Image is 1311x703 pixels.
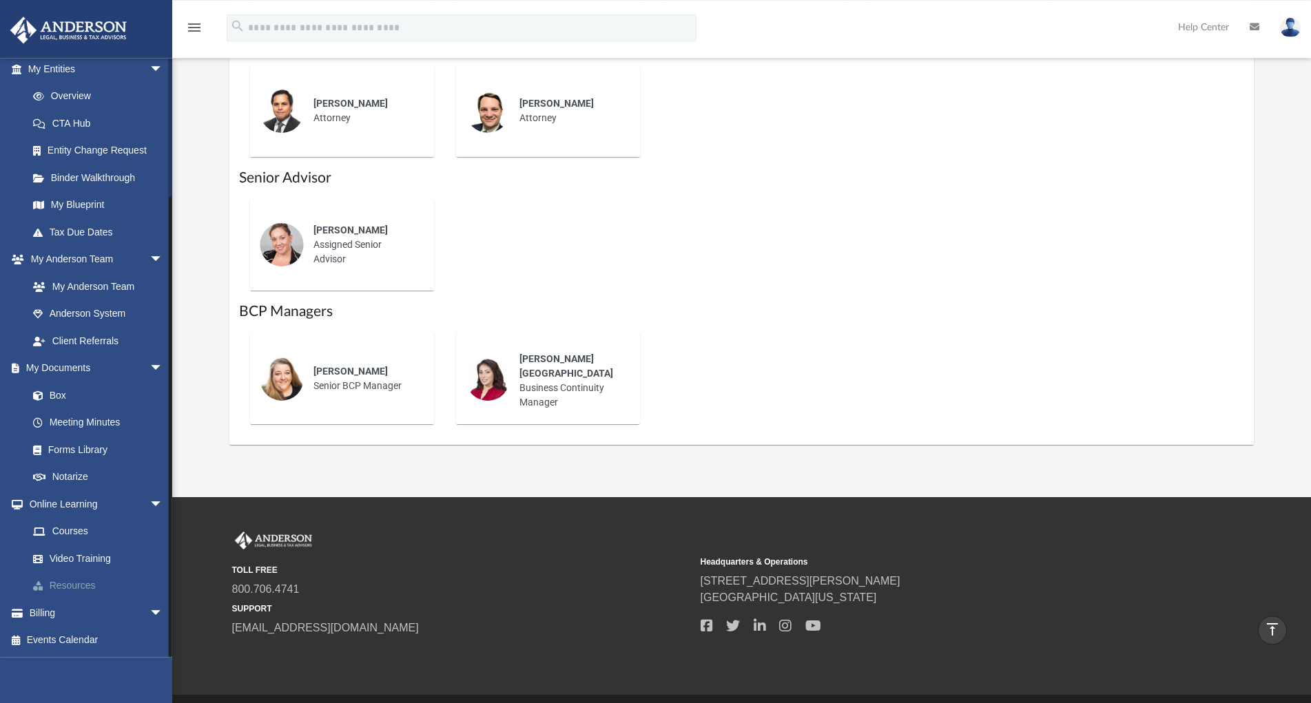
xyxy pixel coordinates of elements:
[19,109,184,137] a: CTA Hub
[510,342,630,419] div: Business Continuity Manager
[701,591,877,603] a: [GEOGRAPHIC_DATA][US_STATE]
[19,218,184,246] a: Tax Due Dates
[10,355,177,382] a: My Documentsarrow_drop_down
[519,353,613,379] span: [PERSON_NAME][GEOGRAPHIC_DATA]
[149,599,177,627] span: arrow_drop_down
[10,55,184,83] a: My Entitiesarrow_drop_down
[19,572,184,600] a: Resources
[19,273,170,300] a: My Anderson Team
[232,583,300,595] a: 800.706.4741
[232,622,419,633] a: [EMAIL_ADDRESS][DOMAIN_NAME]
[10,246,177,273] a: My Anderson Teamarrow_drop_down
[1258,616,1287,644] a: vertical_align_top
[232,532,315,549] img: Anderson Advisors Platinum Portal
[260,357,304,401] img: thumbnail
[6,17,131,43] img: Anderson Advisors Platinum Portal
[19,436,170,463] a: Forms Library
[19,164,184,191] a: Binder Walkthrough
[1264,621,1281,638] i: vertical_align_top
[19,545,177,572] a: Video Training
[232,602,691,615] small: SUPPORT
[19,409,177,437] a: Meeting Minutes
[19,518,184,545] a: Courses
[510,87,630,135] div: Attorney
[149,246,177,274] span: arrow_drop_down
[19,300,177,328] a: Anderson System
[19,381,170,409] a: Box
[1280,17,1301,37] img: User Pic
[186,26,203,36] a: menu
[19,463,177,491] a: Notarize
[313,366,388,377] span: [PERSON_NAME]
[149,55,177,83] span: arrow_drop_down
[10,599,184,627] a: Billingarrow_drop_down
[19,191,177,219] a: My Blueprint
[230,19,245,34] i: search
[701,575,900,587] a: [STREET_ADDRESS][PERSON_NAME]
[239,302,1245,322] h1: BCP Managers
[304,355,424,403] div: Senior BCP Manager
[466,89,510,133] img: thumbnail
[149,490,177,518] span: arrow_drop_down
[304,213,424,276] div: Assigned Senior Advisor
[260,89,304,133] img: thumbnail
[19,327,177,355] a: Client Referrals
[10,490,184,518] a: Online Learningarrow_drop_down
[19,137,184,165] a: Entity Change Request
[149,355,177,383] span: arrow_drop_down
[19,83,184,110] a: Overview
[10,627,184,654] a: Events Calendar
[239,168,1245,188] h1: Senior Advisor
[232,564,691,576] small: TOLL FREE
[519,98,594,109] span: [PERSON_NAME]
[186,19,203,36] i: menu
[313,224,388,235] span: [PERSON_NAME]
[466,357,510,401] img: thumbnail
[260,222,304,266] img: thumbnail
[313,98,388,109] span: [PERSON_NAME]
[701,556,1159,568] small: Headquarters & Operations
[304,87,424,135] div: Attorney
